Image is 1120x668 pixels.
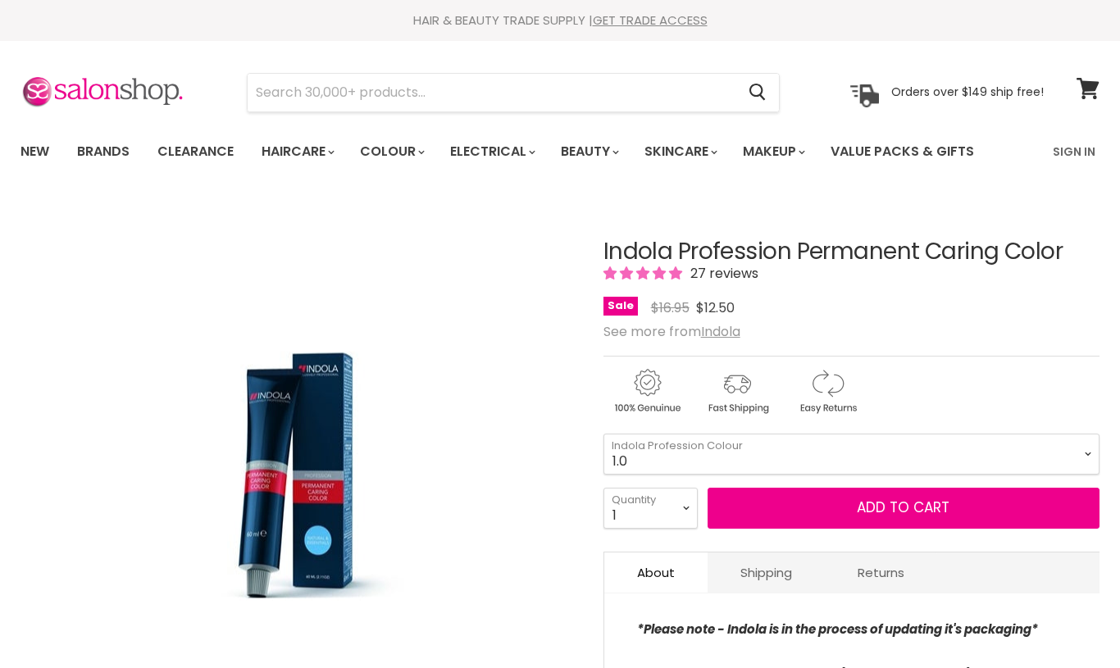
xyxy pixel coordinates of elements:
[65,134,142,169] a: Brands
[248,74,735,111] input: Search
[603,488,698,529] select: Quantity
[825,552,937,593] a: Returns
[708,488,1100,529] button: Add to cart
[603,239,1100,265] h1: Indola Profession Permanent Caring Color
[731,134,815,169] a: Makeup
[637,620,1038,638] strong: *Please note - Indola is in the process of updating it's packaging*
[603,322,740,341] span: See more from
[549,134,629,169] a: Beauty
[818,134,986,169] a: Value Packs & Gifts
[735,74,779,111] button: Search
[696,298,735,317] span: $12.50
[8,128,1015,175] ul: Main menu
[1038,591,1104,652] iframe: Gorgias live chat messenger
[632,134,727,169] a: Skincare
[604,552,708,593] a: About
[857,498,949,517] span: Add to cart
[348,134,435,169] a: Colour
[438,134,545,169] a: Electrical
[249,134,344,169] a: Haircare
[708,552,825,593] a: Shipping
[8,134,61,169] a: New
[694,366,781,416] img: shipping.gif
[891,84,1044,99] p: Orders over $149 ship free!
[603,366,690,416] img: genuine.gif
[685,264,758,283] span: 27 reviews
[603,264,685,283] span: 4.96 stars
[247,73,780,112] form: Product
[603,297,638,316] span: Sale
[701,322,740,341] a: Indola
[145,134,246,169] a: Clearance
[1043,134,1105,169] a: Sign In
[593,11,708,29] a: GET TRADE ACCESS
[784,366,871,416] img: returns.gif
[651,298,690,317] span: $16.95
